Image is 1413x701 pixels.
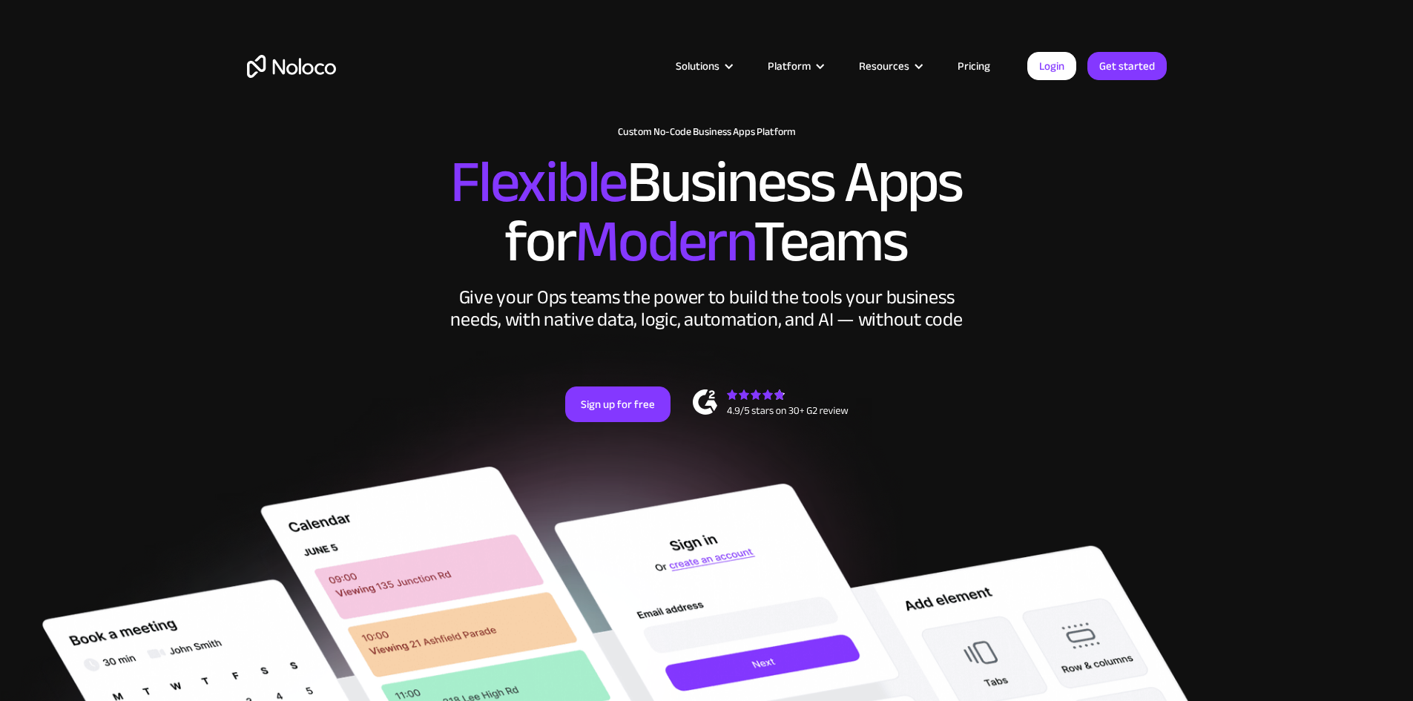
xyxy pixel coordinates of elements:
a: Sign up for free [565,386,671,422]
div: Give your Ops teams the power to build the tools your business needs, with native data, logic, au... [447,286,966,331]
div: Solutions [657,56,749,76]
div: Solutions [676,56,719,76]
span: Modern [575,186,754,297]
h2: Business Apps for Teams [247,153,1167,271]
a: Get started [1087,52,1167,80]
div: Resources [859,56,909,76]
a: Login [1027,52,1076,80]
span: Flexible [450,127,627,237]
a: Pricing [939,56,1009,76]
div: Platform [768,56,811,76]
a: home [247,55,336,78]
div: Platform [749,56,840,76]
div: Resources [840,56,939,76]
